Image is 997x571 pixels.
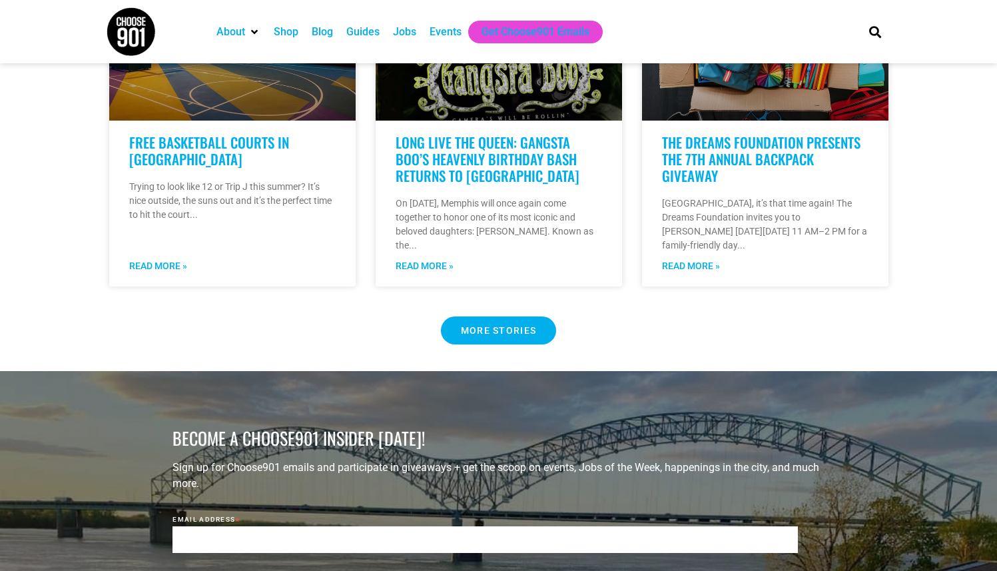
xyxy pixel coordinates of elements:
[129,132,289,169] a: Free Basketball Courts in [GEOGRAPHIC_DATA]
[441,316,557,344] a: MORE STORIES
[393,24,416,40] a: Jobs
[482,24,589,40] a: Get Choose901 Emails
[172,428,824,448] h3: BECOME A CHOOSE901 INSIDER [DATE]!
[662,197,868,253] p: [GEOGRAPHIC_DATA], it’s that time again! The Dreams Foundation invites you to [PERSON_NAME] [DATE...
[662,132,860,186] a: The Dreams Foundation Presents The 7th Annual Backpack Giveaway
[172,512,798,524] label: Email Address
[461,326,537,335] span: MORE STORIES
[274,24,298,40] a: Shop
[129,259,187,273] a: Read more about Free Basketball Courts in Memphis
[396,259,454,273] a: Read more about Long Live the Queen: Gangsta Boo’s Heavenly Birthday Bash Returns to Memphis
[172,461,819,490] span: Sign up for Choose901 emails and participate in giveaways + get the scoop on events, Jobs of the ...
[210,21,846,43] nav: Main nav
[210,21,267,43] div: About
[864,21,886,43] div: Search
[396,132,579,186] a: Long Live the Queen: Gangsta Boo’s Heavenly Birthday Bash Returns to [GEOGRAPHIC_DATA]
[129,180,336,222] p: Trying to look like 12 or Trip J this summer? It’s nice outside, the suns out and it’s the perfec...
[346,24,380,40] a: Guides
[662,259,720,273] a: Read more about The Dreams Foundation Presents The 7th Annual Backpack Giveaway
[396,197,602,253] p: On [DATE], Memphis will once again come together to honor one of its most iconic and beloved daug...
[430,24,462,40] a: Events
[312,24,333,40] a: Blog
[216,24,245,40] a: About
